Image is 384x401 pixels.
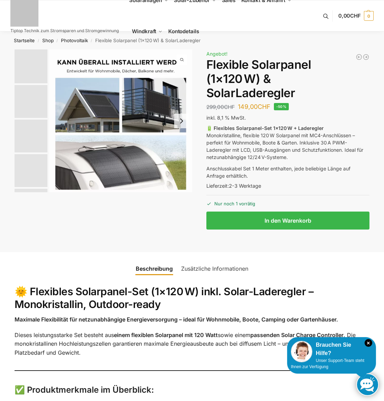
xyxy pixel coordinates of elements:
[206,51,227,57] span: Angebot!
[238,103,270,110] bdi: 149,00
[129,16,166,47] a: Windkraft
[15,120,47,152] img: Flexibel unendlich viele Einsatzmöglichkeiten
[15,154,47,187] img: s-l1600 (4)
[274,103,289,110] span: -50%
[132,260,177,277] a: Beschreibung
[350,12,361,19] span: CHF
[10,29,119,33] p: Tiptop Technik zum Stromsparen und Stromgewinnung
[49,49,192,192] img: Flexible Solar Module
[206,183,261,189] span: Lieferzeit:
[132,28,156,35] span: Windkraft
[206,115,246,121] span: inkl. 8,1 % MwSt.
[15,384,369,396] h3: ✅ Produktmerkmale im Überblick:
[174,114,189,128] button: Next slide
[291,358,364,369] span: Unser Support-Team steht Ihnen zur Verfügung
[206,195,370,207] p: Nur noch 1 vorrätig
[206,125,324,131] strong: 🔋 Flexibles Solarpanel-Set 1×120 W + Laderegler
[250,332,343,338] strong: passenden Solar Charge Controller
[364,11,374,21] span: 0
[114,332,218,338] strong: einem flexiblen Solarpanel mit 120 Watt
[206,212,370,230] button: In den Warenkorb
[224,104,235,110] span: CHF
[54,38,61,44] span: /
[35,38,42,44] span: /
[15,49,47,83] img: Flexible Solar Module
[42,38,54,43] a: Shop
[291,341,312,362] img: Customer service
[88,38,95,44] span: /
[61,38,88,43] a: Photovoltaik
[15,331,369,357] p: Dieses leistungsstarke Set besteht aus sowie einem . Die monokristallinen Hochleistungszellen gar...
[15,85,47,118] img: Flexibles Solarmodul 120 watt
[166,16,202,47] a: Kontodetails
[363,54,369,60] a: Balkonkraftwerk 1780 Watt mit 4 KWh Zendure Batteriespeicher Notstrom fähig
[338,12,361,19] span: 0,00
[206,165,370,179] p: Anschlusskabel Set 1 Meter enthalten, jede beliebige Länge auf Anfrage erhältlich.
[15,189,47,222] img: Flexibel in allen Bereichen
[206,104,235,110] bdi: 299,00
[14,38,35,43] a: Startseite
[49,49,192,192] a: Flexible Solar Module für Wohnmobile Camping Balkons l960 9
[206,124,370,161] p: Monokristalline, flexible 120 W Solarpanel mit MC4-Anschlüssen – perfekt für Wohnmobile, Boote & ...
[338,6,374,26] a: 0,00CHF 0
[15,285,369,311] h2: 🌞 Flexibles Solarpanel-Set (1×120 W) inkl. Solar-Laderegler – Monokristallin, Outdoor-ready
[15,316,338,323] strong: Maximale Flexibilität für netzunabhängige Energieversorgung – ideal für Wohnmobile, Boote, Campin...
[365,339,372,347] i: Schließen
[168,28,199,35] span: Kontodetails
[258,103,270,110] span: CHF
[356,54,363,60] a: Balkonkraftwerk 890/600 Watt bificial Glas/Glas
[291,341,372,357] div: Brauchen Sie Hilfe?
[206,58,370,100] h1: Flexible Solarpanel (1×120 W) & SolarLaderegler
[229,183,261,189] span: 2-3 Werktage
[177,260,252,277] a: Zusätzliche Informationen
